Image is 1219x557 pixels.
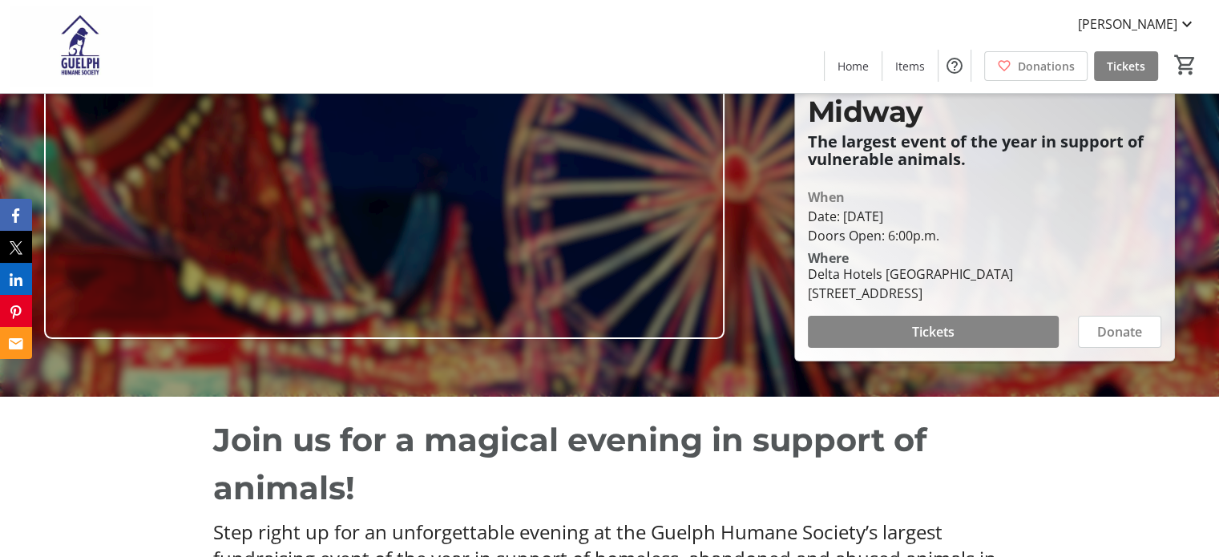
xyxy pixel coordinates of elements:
[1171,50,1200,79] button: Cart
[1078,14,1177,34] span: [PERSON_NAME]
[10,6,152,87] img: Guelph Humane Society 's Logo
[808,207,1161,245] div: Date: [DATE] Doors Open: 6:00p.m.
[808,252,849,264] div: Where
[1078,316,1161,348] button: Donate
[1107,58,1145,75] span: Tickets
[808,284,1013,303] div: [STREET_ADDRESS]
[938,50,971,82] button: Help
[882,51,938,81] a: Items
[1094,51,1158,81] a: Tickets
[808,133,1161,168] p: The largest event of the year in support of vulnerable animals.
[1018,58,1075,75] span: Donations
[825,51,882,81] a: Home
[808,188,845,207] div: When
[895,58,925,75] span: Items
[1065,11,1209,37] button: [PERSON_NAME]
[984,51,1088,81] a: Donations
[912,322,955,341] span: Tickets
[808,316,1059,348] button: Tickets
[808,264,1013,284] div: Delta Hotels [GEOGRAPHIC_DATA]
[1097,322,1142,341] span: Donate
[213,416,1007,512] p: Join us for a magical evening in support of animals!
[838,58,869,75] span: Home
